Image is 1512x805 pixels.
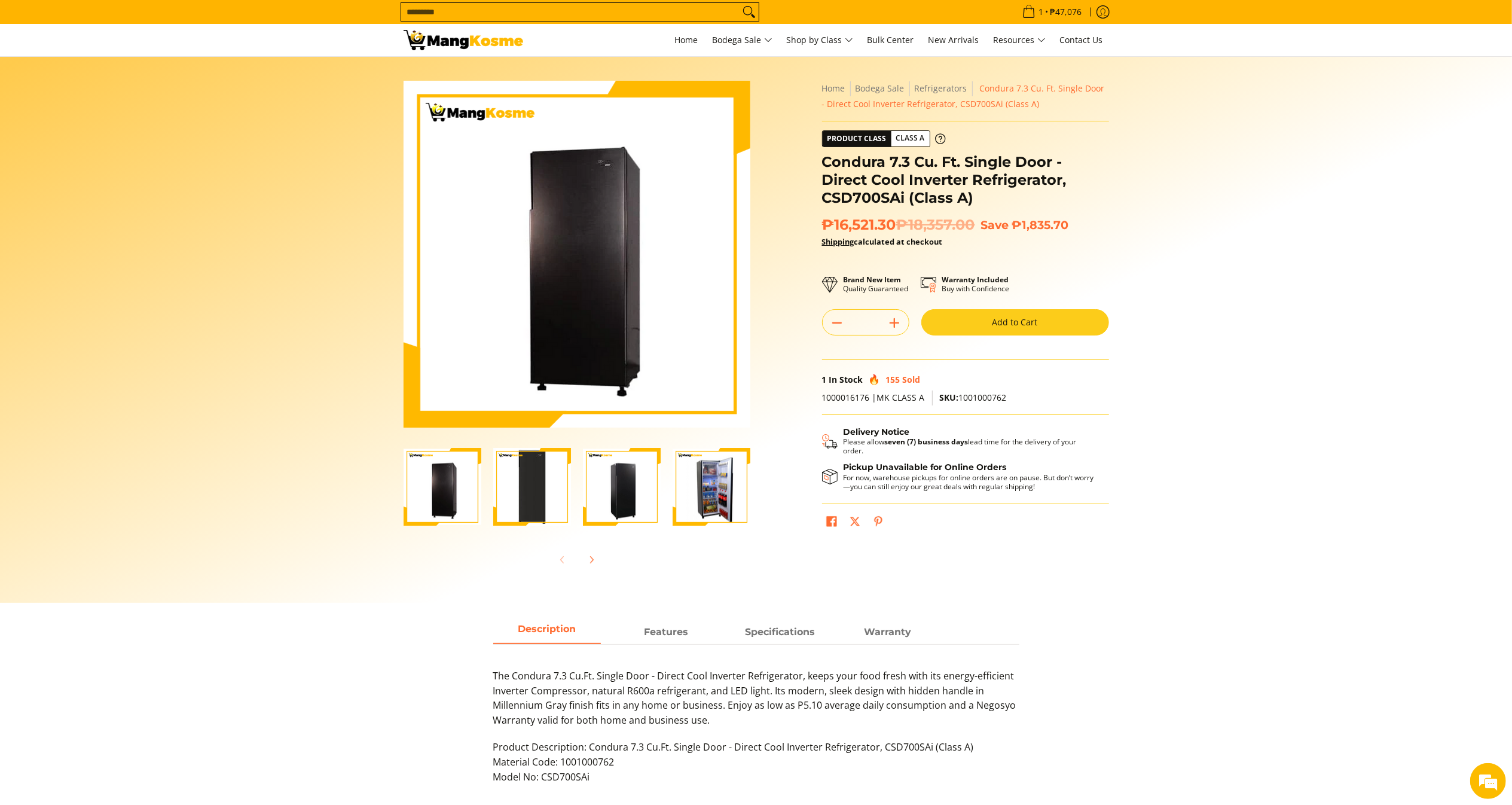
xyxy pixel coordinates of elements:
[940,392,959,403] span: SKU:
[862,24,920,56] a: Bulk Center
[675,34,698,45] span: Home
[1012,218,1069,232] span: ₱1,835.70
[915,83,967,94] a: Refrigerators
[886,374,900,385] span: 155
[644,626,689,638] strong: Features
[822,427,1097,456] button: Shipping & Delivery
[196,6,225,35] div: Minimize live chat window
[880,313,909,333] button: Add
[69,151,165,272] span: We're online!
[1019,5,1086,19] span: •
[493,669,1019,740] p: The Condura 7.3 Cu.Ft. Single Door - Direct Cool Inverter Refrigerator, keeps your food fresh wit...
[1054,24,1109,56] a: Contact Us
[707,24,778,56] a: Bodega Sale
[823,313,851,333] button: Subtract
[864,626,911,638] strong: Warranty
[713,33,772,48] span: Bodega Sale
[928,34,979,45] span: New Arrivals
[822,83,845,94] a: Home
[613,621,720,644] a: Description 1
[896,216,975,234] del: ₱18,357.00
[404,85,750,423] img: Condura 7.3 Cu. Ft. Single Door - Direct Cool Inverter Refrigerator, CSD700SAi (Class A)
[578,547,604,573] button: Next
[822,374,827,385] span: 1
[829,374,863,385] span: In Stock
[844,473,1097,491] p: For now, warehouse pickups for online orders are on pause. But don’t worry—you can still enjoy ou...
[822,236,854,247] a: Shipping
[404,30,523,50] img: Condura 7.3 Cubic Ft. Direct Cool Inverter Ref (Class A) l Mang Kosme
[921,309,1109,336] button: Add to Cart
[822,83,1105,109] span: Condura 7.3 Cu. Ft. Single Door - Direct Cool Inverter Refrigerator, CSD700SAi (Class A)
[942,275,1009,285] strong: Warranty Included
[856,83,905,94] a: Bodega Sale
[822,81,1109,112] nav: Breadcrumbs
[988,24,1052,56] a: Resources
[493,448,571,526] img: Condura 7.3 Cu. Ft. Single Door - Direct Cool Inverter Refrigerator, CSD700SAi (Class A)-2
[847,513,863,533] a: Post on X
[787,33,853,48] span: Shop by Class
[834,621,942,644] a: Description 3
[822,130,946,147] a: Product Class Class A
[822,216,975,234] span: ₱16,521.30
[726,621,834,643] span: Specifications
[493,740,1019,796] p: Product Description: Condura 7.3 Cu.Ft. Single Door - Direct Cool Inverter Refrigerator, CSD700SA...
[844,437,1097,455] p: Please allow lead time for the delivery of your order.
[673,449,750,525] img: Condura 7.3 Cu. Ft. Single Door - Direct Cool Inverter Refrigerator, CSD700SAi (Class A)-4
[885,437,969,447] strong: seven (7) business days
[823,513,840,533] a: Share on Facebook
[903,374,921,385] span: Sold
[868,34,914,45] span: Bulk Center
[822,392,925,403] span: 1000016176 |MK CLASS A
[994,33,1046,48] span: Resources
[870,513,887,533] a: Pin on Pinterest
[583,449,661,525] img: Condura 7.3 Cu. Ft. Single Door - Direct Cool Inverter Refrigerator, CSD700SAi (Class A)-3
[1060,34,1103,45] span: Contact Us
[669,24,704,56] a: Home
[726,621,834,644] a: Description 2
[1049,8,1084,16] span: ₱47,076
[891,131,930,146] span: Class A
[62,67,201,83] div: Chat with us now
[844,275,909,293] p: Quality Guaranteed
[981,218,1009,232] span: Save
[844,462,1007,472] strong: Pickup Unavailable for Online Orders
[493,644,1019,797] div: Description
[781,24,859,56] a: Shop by Class
[740,3,759,21] button: Search
[844,275,902,285] strong: Brand New Item
[493,621,601,644] a: Description
[822,153,1109,207] h1: Condura 7.3 Cu. Ft. Single Door - Direct Cool Inverter Refrigerator, CSD700SAi (Class A)
[493,621,601,643] span: Description
[923,24,985,56] a: New Arrivals
[823,131,891,147] span: Product Class
[940,392,1007,403] span: 1001000762
[822,236,943,247] strong: calculated at checkout
[942,275,1010,293] p: Buy with Confidence
[6,327,228,368] textarea: Type your message and hit 'Enter'
[404,449,481,525] img: Condura 7.3 Cu. Ft. Single Door - Direct Cool Inverter Refrigerator, CSD700SAi (Class A)-1
[844,426,910,437] strong: Delivery Notice
[535,24,1109,56] nav: Main Menu
[1037,8,1046,16] span: 1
